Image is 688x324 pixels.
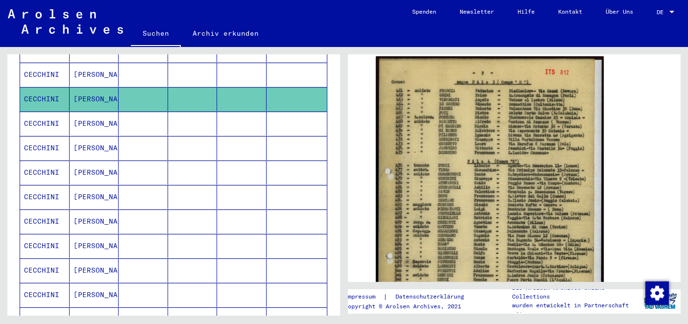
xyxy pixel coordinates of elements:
mat-cell: [PERSON_NAME] [70,136,119,160]
mat-cell: CECCHINI [20,161,70,185]
mat-cell: CECCHINI [20,234,70,258]
mat-cell: CECCHINI [20,185,70,209]
a: Datenschutzerklärung [388,292,476,302]
img: Zustimmung ändern [645,281,669,305]
mat-cell: [PERSON_NAME] [70,283,119,307]
mat-cell: [PERSON_NAME] [70,209,119,233]
mat-cell: CECCHINI [20,63,70,87]
p: wurden entwickelt in Partnerschaft mit [512,301,639,319]
mat-cell: CECCHINI [20,136,70,160]
a: Impressum [344,292,383,302]
mat-cell: CECCHINI [20,258,70,282]
p: Copyright © Arolsen Archives, 2021 [344,302,476,311]
mat-cell: [PERSON_NAME] [70,234,119,258]
img: Arolsen_neg.svg [8,9,123,34]
a: Archiv erkunden [181,22,270,45]
mat-cell: CECCHINI [20,209,70,233]
div: Zustimmung ändern [645,281,668,304]
img: yv_logo.png [642,289,679,313]
div: | [344,292,476,302]
mat-cell: [PERSON_NAME] [70,112,119,136]
mat-cell: [PERSON_NAME] [70,161,119,185]
a: Suchen [131,22,181,47]
mat-cell: CECCHINI [20,283,70,307]
mat-cell: CECCHINI [20,112,70,136]
span: DE [657,9,667,16]
mat-cell: CECCHINI [20,87,70,111]
p: Die Arolsen Archives Online-Collections [512,283,639,301]
mat-cell: [PERSON_NAME] [70,185,119,209]
mat-cell: [PERSON_NAME] [70,258,119,282]
mat-cell: [PERSON_NAME] [70,87,119,111]
mat-cell: [PERSON_NAME] [70,63,119,87]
